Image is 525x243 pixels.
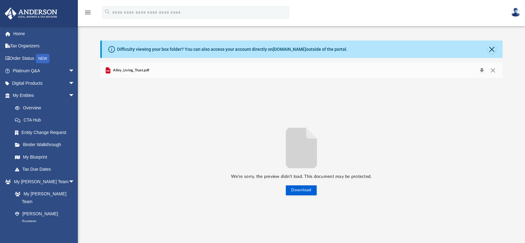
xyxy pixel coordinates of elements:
[476,66,487,75] button: Download
[104,8,111,15] i: search
[4,27,84,40] a: Home
[273,47,306,52] a: [DOMAIN_NAME]
[117,46,348,53] div: Difficulty viewing your box folder? You can also access your account directly on outside of the p...
[4,89,84,102] a: My Entitiesarrow_drop_down
[286,185,317,195] button: Download
[112,68,149,73] span: Alley_Living_Trust.pdf
[69,65,81,78] span: arrow_drop_down
[69,175,81,188] span: arrow_drop_down
[9,114,84,126] a: CTA Hub
[84,9,92,16] i: menu
[9,208,81,228] a: [PERSON_NAME] System
[4,175,81,188] a: My [PERSON_NAME] Teamarrow_drop_down
[84,12,92,16] a: menu
[69,89,81,102] span: arrow_drop_down
[4,52,84,65] a: Order StatusNEW
[100,173,503,181] p: We’re sorry, the preview didn’t load. This document may be protected.
[9,126,84,139] a: Entity Change Request
[487,45,496,54] button: Close
[4,40,84,52] a: Tax Organizers
[511,8,520,17] img: User Pic
[9,188,78,208] a: My [PERSON_NAME] Team
[9,163,84,176] a: Tax Due Dates
[487,66,499,75] button: Close
[100,79,503,240] div: File preview
[4,77,84,89] a: Digital Productsarrow_drop_down
[9,102,84,114] a: Overview
[36,54,50,63] div: NEW
[69,77,81,90] span: arrow_drop_down
[9,151,81,163] a: My Blueprint
[9,139,84,151] a: Binder Walkthrough
[100,62,503,240] div: Preview
[4,65,84,77] a: Platinum Q&Aarrow_drop_down
[3,7,59,20] img: Anderson Advisors Platinum Portal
